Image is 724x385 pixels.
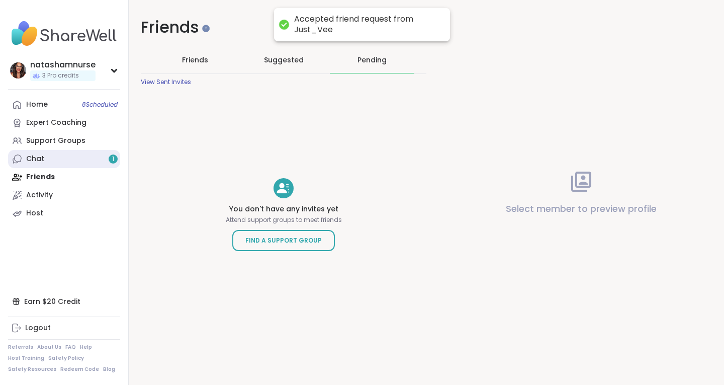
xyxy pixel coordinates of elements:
[60,366,99,373] a: Redeem Code
[8,319,120,337] a: Logout
[245,236,322,246] span: Find a Support Group
[80,344,92,351] a: Help
[8,204,120,222] a: Host
[26,190,53,200] div: Activity
[10,62,26,79] img: natashamnurse
[294,14,440,35] div: Accepted friend request from Just_Vee
[30,59,96,70] div: natashamnurse
[264,55,304,65] span: Suggested
[82,101,118,109] span: 8 Scheduled
[8,366,56,373] a: Safety Resources
[26,100,48,110] div: Home
[26,154,44,164] div: Chat
[357,55,387,65] div: Pending
[8,292,120,311] div: Earn $20 Credit
[232,230,335,251] a: Find a Support Group
[25,323,51,333] div: Logout
[103,366,115,373] a: Blog
[112,155,114,164] span: 1
[26,208,43,218] div: Host
[506,202,657,216] p: Select member to preview profile
[8,344,33,351] a: Referrals
[8,96,120,114] a: Home8Scheduled
[8,150,120,168] a: Chat1
[8,132,120,150] a: Support Groups
[8,355,44,362] a: Host Training
[226,216,342,224] p: Attend support groups to meet friends
[37,344,61,351] a: About Us
[202,25,210,32] iframe: Spotlight
[26,136,85,146] div: Support Groups
[65,344,76,351] a: FAQ
[26,118,86,128] div: Expert Coaching
[141,16,426,39] h1: Friends
[42,71,79,80] span: 3 Pro credits
[8,16,120,51] img: ShareWell Nav Logo
[182,55,208,65] span: Friends
[8,114,120,132] a: Expert Coaching
[226,204,342,214] h4: You don't have any invites yet
[48,355,84,362] a: Safety Policy
[8,186,120,204] a: Activity
[141,78,191,86] div: View Sent Invites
